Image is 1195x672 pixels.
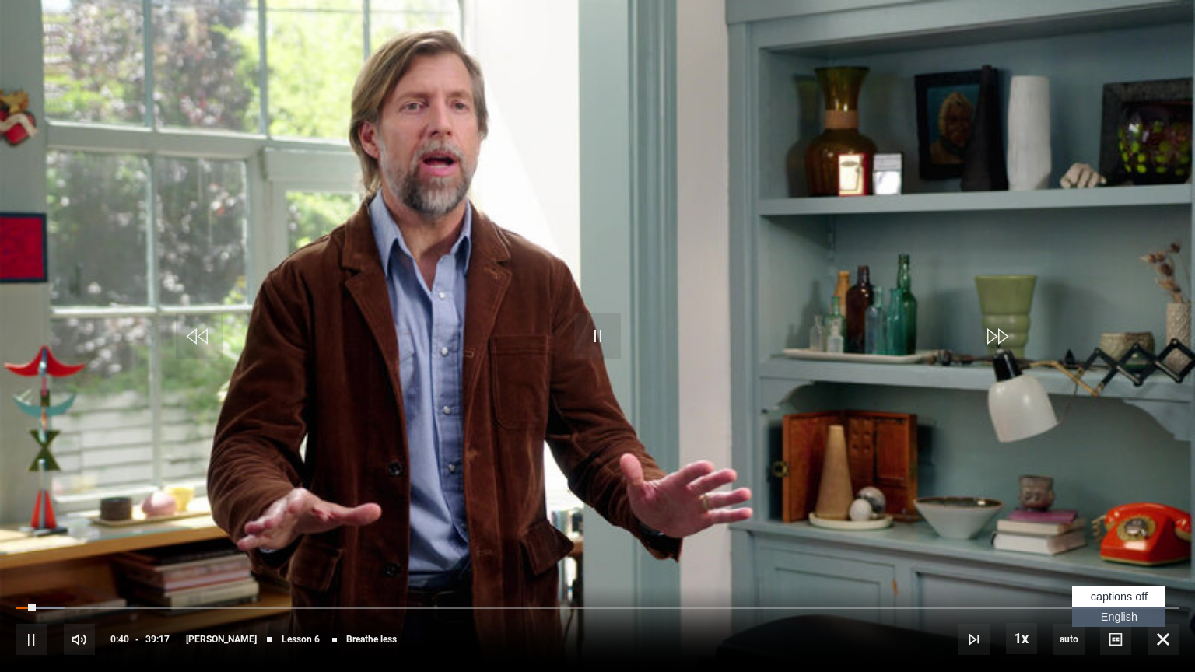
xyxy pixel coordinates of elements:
span: English [1101,611,1137,623]
span: captions off [1091,590,1148,603]
button: Mute [64,624,95,655]
div: Progress Bar [16,607,1179,610]
div: Current quality: 1080p [1053,624,1085,655]
button: Pause [16,624,47,655]
span: 39:17 [145,625,170,653]
span: - [135,634,139,645]
span: Lesson 6 [282,635,320,644]
button: Fullscreen [1148,624,1179,655]
button: Captions [1100,624,1131,655]
span: 0:40 [110,625,129,653]
span: auto [1053,624,1085,655]
button: Next Lesson [958,624,990,655]
span: Breathe less [346,635,397,644]
button: Playback Rate [1006,623,1037,654]
span: [PERSON_NAME] [186,635,257,644]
